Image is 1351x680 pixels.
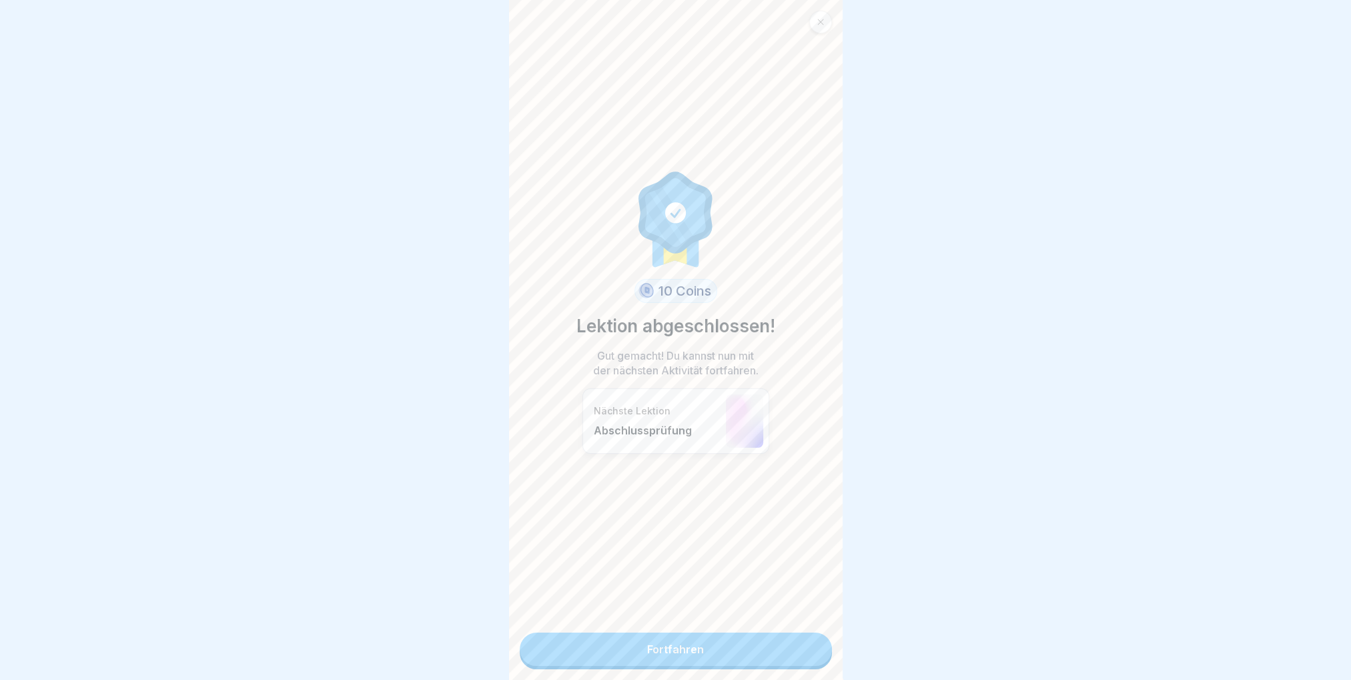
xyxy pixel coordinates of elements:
div: 10 Coins [634,279,717,303]
p: Gut gemacht! Du kannst nun mit der nächsten Aktivität fortfahren. [589,348,763,378]
img: completion.svg [631,168,721,268]
p: Abschlussprüfung [594,424,719,437]
p: Nächste Lektion [594,405,719,417]
a: Fortfahren [520,633,832,666]
p: Lektion abgeschlossen! [576,314,775,339]
img: coin.svg [636,281,656,301]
